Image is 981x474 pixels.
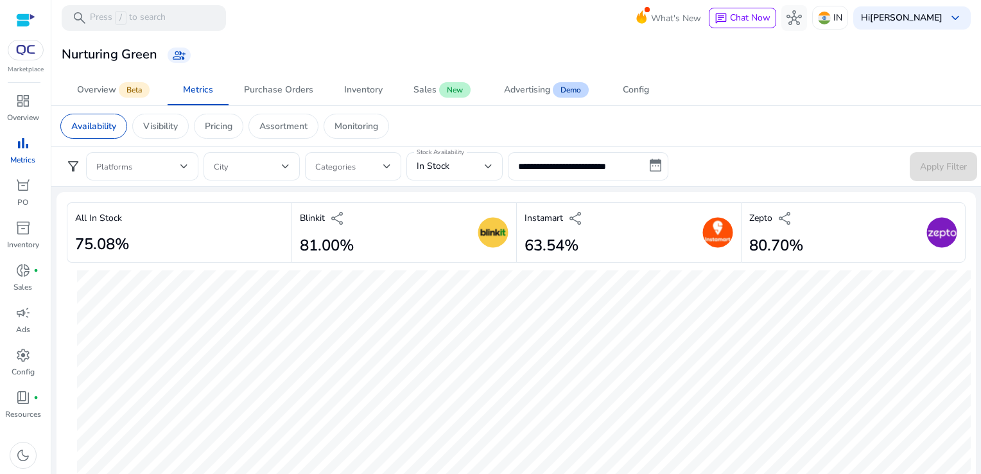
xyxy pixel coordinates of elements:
p: Sales [13,281,32,293]
p: Overview [7,112,39,123]
span: Chat Now [730,12,770,24]
h2: 81.00% [300,236,354,255]
h2: 75.08% [75,235,129,254]
button: hub [781,5,807,31]
p: Zepto [749,211,772,225]
span: campaign [15,305,31,320]
p: Ads [16,324,30,335]
span: fiber_manual_record [33,268,39,273]
mat-label: Stock Availability [417,148,464,157]
span: group_add [173,49,186,62]
span: book_4 [15,390,31,405]
div: Metrics [183,85,213,94]
span: inventory_2 [15,220,31,236]
span: Beta [119,82,150,98]
p: Monitoring [334,119,378,133]
div: Overview [77,85,116,94]
img: in.svg [818,12,831,24]
span: settings [15,347,31,363]
span: keyboard_arrow_down [948,10,963,26]
div: Inventory [344,85,383,94]
img: QC-logo.svg [14,45,37,55]
span: What's New [651,7,701,30]
button: chatChat Now [709,8,776,28]
span: dark_mode [15,448,31,463]
a: group_add [168,48,191,63]
h3: Nurturing Green [62,47,157,62]
p: Availability [71,119,116,133]
p: Visibility [143,119,178,133]
p: Press to search [90,11,166,25]
span: share [330,211,345,226]
span: In Stock [417,160,449,172]
div: Advertising [504,85,550,94]
p: IN [833,6,842,29]
h2: 63.54% [525,236,584,255]
span: hub [786,10,802,26]
p: Marketplace [8,65,44,75]
div: Sales [413,85,437,94]
p: Inventory [7,239,39,250]
p: Resources [5,408,41,420]
span: / [115,11,126,25]
span: filter_alt [65,159,81,174]
span: share [568,211,584,226]
span: search [72,10,87,26]
span: share [777,211,793,226]
p: Assortment [259,119,308,133]
b: [PERSON_NAME] [870,12,942,24]
div: Purchase Orders [244,85,313,94]
p: Hi [861,13,942,22]
span: bar_chart [15,136,31,151]
span: New [439,82,471,98]
span: dashboard [15,93,31,109]
div: Config [623,85,649,94]
p: Config [12,366,35,378]
span: orders [15,178,31,193]
p: Instamart [525,211,563,225]
p: All In Stock [75,211,122,225]
p: Metrics [10,154,35,166]
p: PO [17,197,28,208]
p: Pricing [205,119,232,133]
span: donut_small [15,263,31,278]
span: fiber_manual_record [33,395,39,400]
span: Demo [553,82,589,98]
span: chat [715,12,727,25]
h2: 80.70% [749,236,803,255]
p: Blinkit [300,211,325,225]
